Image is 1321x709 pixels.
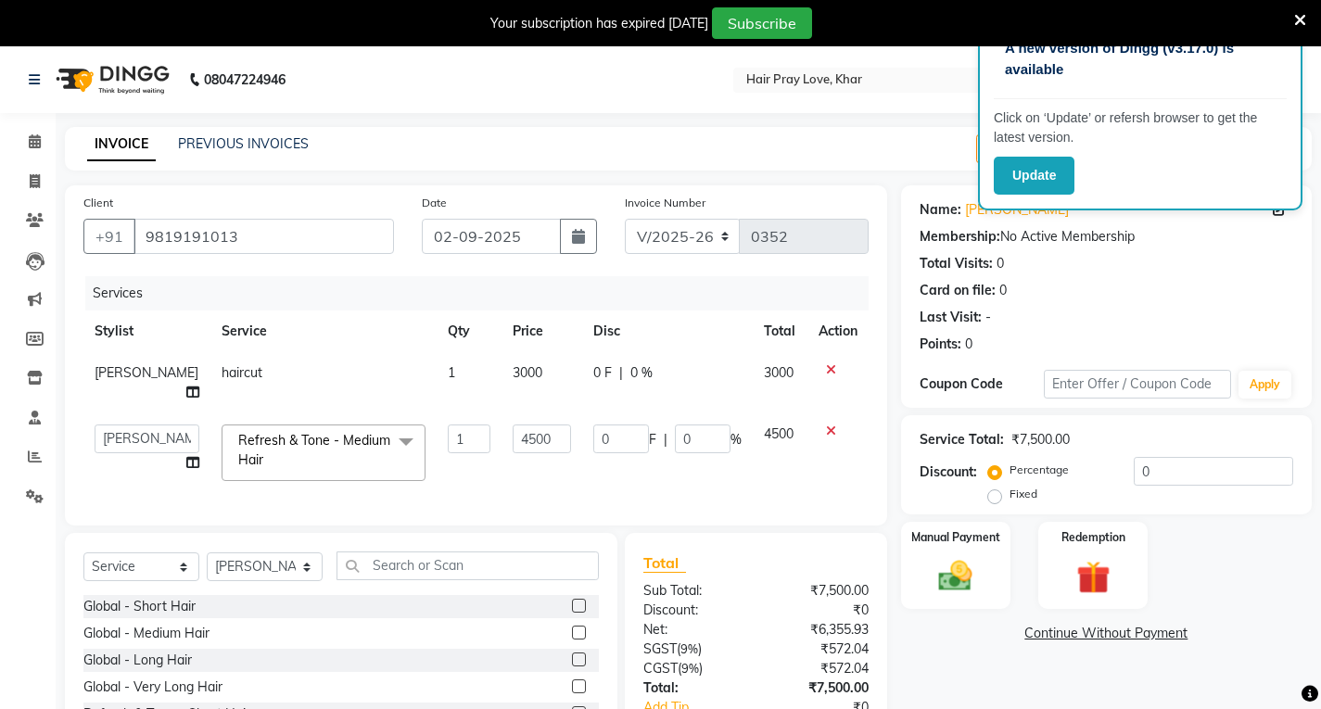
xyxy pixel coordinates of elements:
span: Refresh & Tone - Medium Hair [238,432,390,468]
div: No Active Membership [920,227,1293,247]
div: Service Total: [920,430,1004,449]
label: Percentage [1010,462,1069,478]
div: ( ) [629,639,756,659]
div: 0 [965,335,972,354]
div: Membership: [920,227,1000,247]
div: Global - Very Long Hair [83,677,222,697]
div: ₹7,500.00 [756,581,882,601]
div: ₹7,500.00 [756,678,882,698]
span: 9% [680,641,698,656]
label: Fixed [1010,486,1037,502]
img: logo [47,54,174,106]
th: Action [807,310,869,352]
div: ₹572.04 [756,639,882,659]
div: Global - Medium Hair [83,624,210,643]
div: Coupon Code [920,374,1044,394]
span: CGST [643,660,678,677]
span: 3000 [513,364,542,381]
span: 9% [681,661,699,676]
button: Apply [1238,371,1291,399]
b: 08047224946 [204,54,286,106]
a: x [263,451,272,468]
input: Search or Scan [337,551,599,580]
span: F [649,430,656,449]
div: 0 [999,281,1007,300]
span: haircut [222,364,262,381]
div: Net: [629,620,756,639]
span: | [619,363,623,383]
th: Total [753,310,807,352]
label: Invoice Number [625,195,705,211]
div: Name: [920,200,961,220]
div: ₹572.04 [756,659,882,678]
div: Global - Long Hair [83,651,192,670]
span: Total [643,553,686,573]
div: Your subscription has expired [DATE] [490,14,708,33]
div: Last Visit: [920,308,982,327]
th: Disc [582,310,753,352]
th: Stylist [83,310,210,352]
div: ₹0 [756,601,882,620]
div: Discount: [920,462,977,482]
div: Card on file: [920,281,996,300]
label: Client [83,195,113,211]
button: Subscribe [712,7,812,39]
div: Global - Short Hair [83,597,196,616]
div: ( ) [629,659,756,678]
label: Manual Payment [911,529,1000,546]
div: Total: [629,678,756,698]
th: Price [502,310,582,352]
span: 0 F [593,363,612,383]
label: Date [422,195,447,211]
p: Click on ‘Update’ or refersh browser to get the latest version. [994,108,1287,147]
label: Redemption [1061,529,1125,546]
span: 4500 [764,425,794,442]
div: - [985,308,991,327]
button: Create New [976,134,1083,163]
div: 0 [997,254,1004,273]
div: Points: [920,335,961,354]
span: 1 [448,364,455,381]
input: Enter Offer / Coupon Code [1044,370,1231,399]
div: Discount: [629,601,756,620]
span: SGST [643,640,677,657]
button: Update [994,157,1074,195]
a: PREVIOUS INVOICES [178,135,309,152]
a: Continue Without Payment [905,624,1308,643]
th: Qty [437,310,502,352]
div: Sub Total: [629,581,756,601]
th: Service [210,310,437,352]
button: +91 [83,219,135,254]
span: [PERSON_NAME] [95,364,198,381]
input: Search by Name/Mobile/Email/Code [133,219,394,254]
span: | [664,430,667,449]
div: ₹6,355.93 [756,620,882,639]
div: Total Visits: [920,254,993,273]
p: A new version of Dingg (v3.17.0) is available [1005,38,1276,80]
span: 0 % [630,363,653,383]
a: [PERSON_NAME] [965,200,1069,220]
div: ₹7,500.00 [1011,430,1070,449]
a: INVOICE [87,128,156,161]
div: Services [85,276,883,310]
span: 3000 [764,364,794,381]
img: _cash.svg [928,557,983,596]
img: _gift.svg [1066,557,1121,599]
span: % [730,430,742,449]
